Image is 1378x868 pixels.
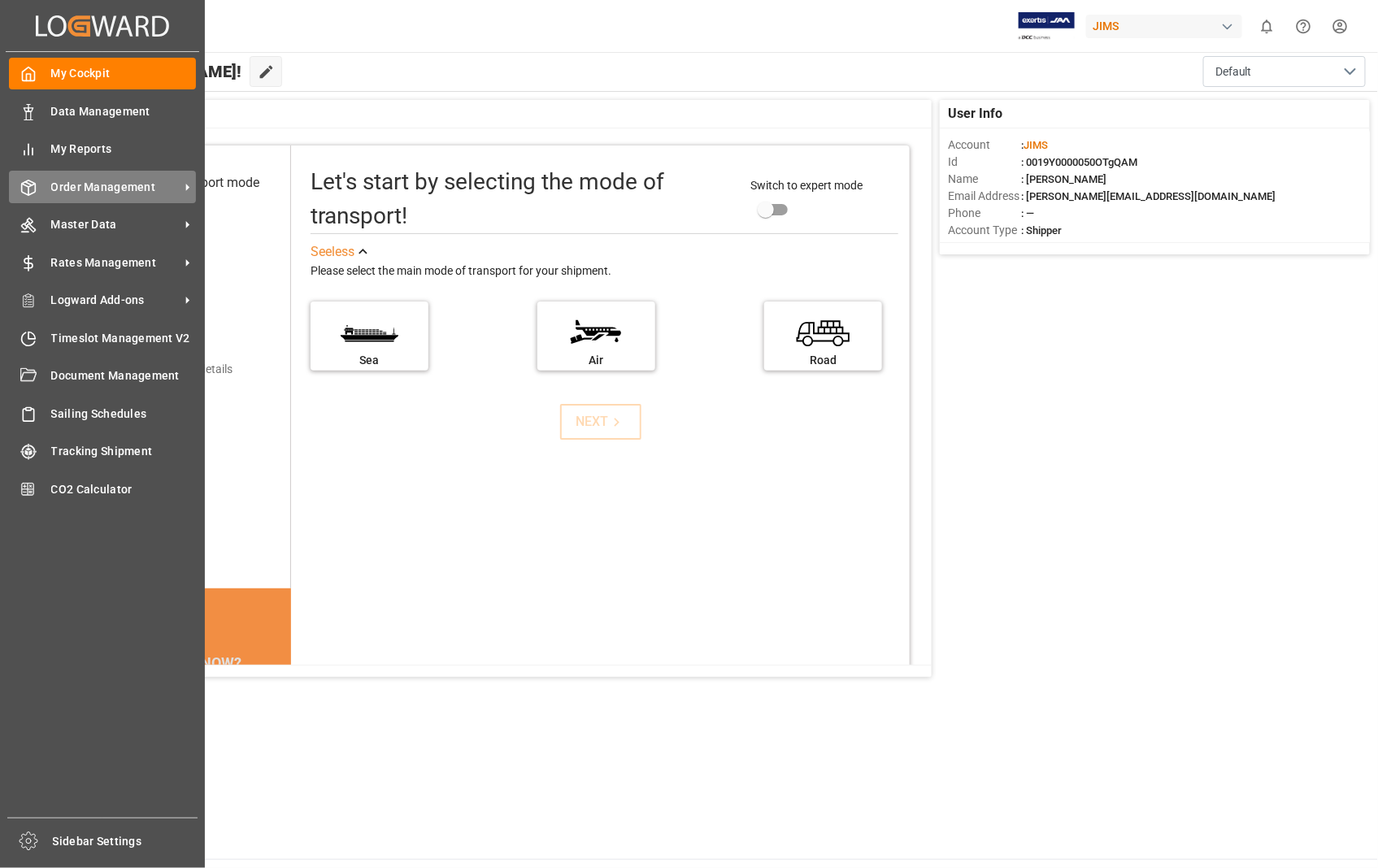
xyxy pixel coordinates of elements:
[1215,63,1252,80] span: Default
[1285,8,1322,45] button: Help Center
[51,65,197,82] span: My Cockpit
[1021,173,1106,185] span: : [PERSON_NAME]
[948,222,1021,239] span: Account Type
[9,133,196,165] a: My Reports
[51,406,197,423] span: Sailing Schedules
[51,367,197,384] span: Document Management
[546,352,647,369] div: Air
[948,137,1021,154] span: Account
[51,481,197,498] span: CO2 Calculator
[1021,207,1034,219] span: : —
[51,103,197,120] span: Data Management
[9,58,196,89] a: My Cockpit
[772,352,874,369] div: Road
[9,397,196,429] a: Sailing Schedules
[1203,56,1366,87] button: open menu
[51,330,197,347] span: Timeslot Management V2
[311,165,734,233] div: Let's start by selecting the mode of transport!
[9,322,196,354] a: Timeslot Management V2
[1086,11,1249,41] button: JIMS
[311,262,899,281] div: Please select the main mode of transport for your shipment.
[9,436,196,467] a: Tracking Shipment
[1024,139,1048,151] span: JIMS
[1021,156,1137,168] span: : 0019Y0000050OTgQAM
[948,154,1021,171] span: Id
[1021,139,1048,151] span: :
[51,443,197,460] span: Tracking Shipment
[1086,15,1242,38] div: JIMS
[51,254,180,271] span: Rates Management
[576,412,625,432] div: NEXT
[319,352,420,369] div: Sea
[51,141,197,158] span: My Reports
[1019,12,1075,41] img: Exertis%20JAM%20-%20Email%20Logo.jpg_1722504956.jpg
[311,242,354,262] div: See less
[948,171,1021,188] span: Name
[53,833,198,850] span: Sidebar Settings
[51,179,180,196] span: Order Management
[560,404,641,440] button: NEXT
[948,205,1021,222] span: Phone
[9,473,196,505] a: CO2 Calculator
[1249,8,1285,45] button: show 0 new notifications
[1021,224,1062,237] span: : Shipper
[9,95,196,127] a: Data Management
[1021,190,1276,202] span: : [PERSON_NAME][EMAIL_ADDRESS][DOMAIN_NAME]
[948,104,1002,124] span: User Info
[51,216,180,233] span: Master Data
[750,179,863,192] span: Switch to expert mode
[131,361,233,378] div: Add shipping details
[51,292,180,309] span: Logward Add-ons
[9,360,196,392] a: Document Management
[948,188,1021,205] span: Email Address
